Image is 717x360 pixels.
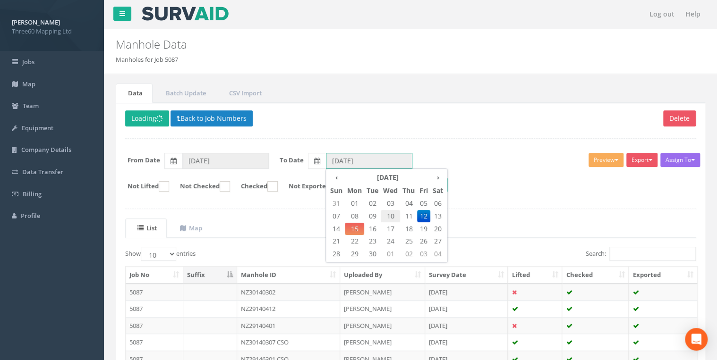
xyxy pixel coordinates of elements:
[328,197,345,209] span: 31
[22,58,34,66] span: Jobs
[430,171,445,184] th: ›
[400,248,417,260] span: 02
[345,210,364,222] span: 08
[425,300,508,317] td: [DATE]
[340,334,425,351] td: [PERSON_NAME]
[626,153,657,167] button: Export
[345,171,430,184] th: [DATE]
[137,224,157,232] uib-tab-heading: List
[22,124,53,132] span: Equipment
[183,267,237,284] th: Suffix: activate to sort column descending
[345,248,364,260] span: 29
[21,211,40,220] span: Profile
[128,156,160,165] label: From Date
[328,171,345,184] th: ‹
[116,38,605,50] h2: Manhole Data
[660,153,700,167] button: Assign To
[125,218,167,238] a: List
[154,84,216,103] a: Batch Update
[182,153,269,169] input: From Date
[237,334,340,351] td: NZ30140307 CSO
[586,247,696,261] label: Search:
[328,223,345,235] span: 14
[21,145,71,154] span: Company Details
[23,190,42,198] span: Billing
[381,184,400,197] th: Wed
[417,248,430,260] span: 03
[381,223,400,235] span: 17
[425,334,508,351] td: [DATE]
[364,210,381,222] span: 09
[400,184,417,197] th: Thu
[400,197,417,209] span: 04
[400,223,417,235] span: 18
[364,184,381,197] th: Tue
[430,210,445,222] span: 13
[508,267,562,284] th: Lifted: activate to sort column ascending
[340,284,425,301] td: [PERSON_NAME]
[237,284,340,301] td: NZ30140302
[345,197,364,209] span: 01
[328,184,345,197] th: Sun
[280,156,304,165] label: To Date
[12,16,92,35] a: [PERSON_NAME] Three60 Mapping Ltd
[328,248,345,260] span: 28
[417,184,430,197] th: Fri
[328,235,345,247] span: 21
[328,210,345,222] span: 07
[116,55,178,64] li: Manholes for Job 5087
[125,110,169,126] button: Loading
[417,197,430,209] span: 05
[126,317,183,334] td: 5087
[126,300,183,317] td: 5087
[381,248,400,260] span: 01
[237,300,340,317] td: NZ29140412
[364,197,381,209] span: 02
[430,223,445,235] span: 20
[381,197,400,209] span: 03
[381,210,400,222] span: 10
[425,284,508,301] td: [DATE]
[609,247,696,261] input: Search:
[430,248,445,260] span: 04
[400,210,417,222] span: 11
[400,235,417,247] span: 25
[231,181,278,192] label: Checked
[345,184,364,197] th: Mon
[685,328,708,351] div: Open Intercom Messenger
[279,181,340,192] label: Not Exported
[237,267,340,284] th: Manhole ID: activate to sort column ascending
[340,267,425,284] th: Uploaded By: activate to sort column ascending
[180,224,202,232] uib-tab-heading: Map
[12,18,60,26] strong: [PERSON_NAME]
[345,235,364,247] span: 22
[340,317,425,334] td: [PERSON_NAME]
[381,235,400,247] span: 24
[171,110,253,126] button: Back to Job Numbers
[417,210,430,222] span: 12
[340,300,425,317] td: [PERSON_NAME]
[22,167,63,176] span: Data Transfer
[141,247,176,261] select: Showentries
[345,223,364,235] span: 15
[425,317,508,334] td: [DATE]
[118,181,169,192] label: Not Lifted
[171,181,230,192] label: Not Checked
[126,334,183,351] td: 5087
[237,317,340,334] td: NZ29140401
[364,248,381,260] span: 30
[417,223,430,235] span: 19
[116,84,153,103] a: Data
[326,153,412,169] input: To Date
[430,197,445,209] span: 06
[364,223,381,235] span: 16
[23,101,39,110] span: Team
[217,84,272,103] a: CSV Import
[562,267,629,284] th: Checked: activate to sort column ascending
[589,153,623,167] button: Preview
[417,235,430,247] span: 26
[12,27,92,36] span: Three60 Mapping Ltd
[168,218,212,238] a: Map
[126,284,183,301] td: 5087
[125,247,196,261] label: Show entries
